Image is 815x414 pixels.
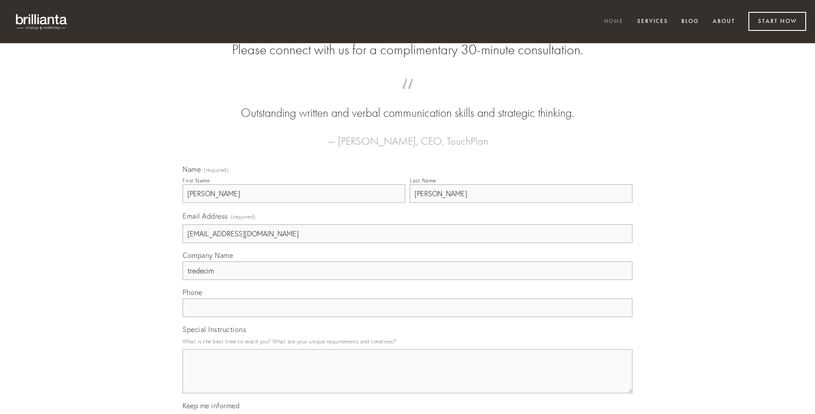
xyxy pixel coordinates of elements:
[183,336,632,347] p: What is the best time to reach you? What are your unique requirements and timelines?
[197,87,618,104] span: “
[183,41,632,58] h2: Please connect with us for a complimentary 30-minute consultation.
[676,15,705,29] a: Blog
[748,12,806,31] a: Start Now
[9,9,75,34] img: brillianta - research, strategy, marketing
[183,165,201,174] span: Name
[204,168,228,173] span: (required)
[183,401,239,410] span: Keep me informed
[183,177,209,184] div: First Name
[183,212,228,220] span: Email Address
[183,325,246,334] span: Special Instructions
[183,288,202,297] span: Phone
[410,177,436,184] div: Last Name
[632,15,674,29] a: Services
[231,211,256,223] span: (required)
[197,122,618,150] figcaption: — [PERSON_NAME], CEO, TouchPlan
[197,87,618,122] blockquote: Outstanding written and verbal communication skills and strategic thinking.
[183,251,233,260] span: Company Name
[707,15,741,29] a: About
[598,15,629,29] a: Home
